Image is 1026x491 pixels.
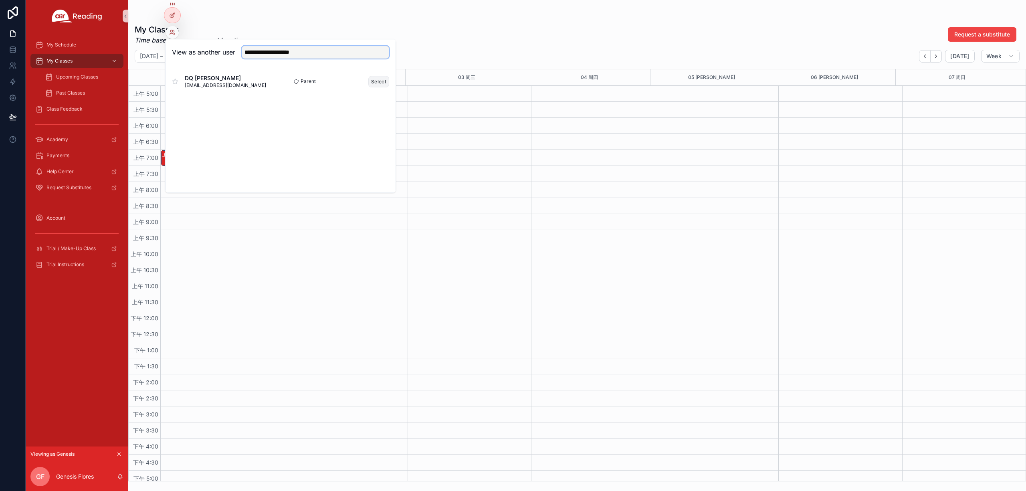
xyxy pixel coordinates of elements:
[131,459,160,466] span: 下午 4:30
[46,215,65,221] span: Account
[986,53,1002,60] span: Week
[30,180,123,195] a: Request Substitutes
[172,47,235,57] h2: View as another user
[581,69,598,85] button: 04 周四
[131,90,160,97] span: 上午 5:00
[950,53,969,60] span: [DATE]
[131,170,160,177] span: 上午 7:30
[919,50,931,63] button: Back
[688,69,735,85] button: 05 [PERSON_NAME]
[46,58,73,64] span: My Classes
[931,50,942,63] button: Next
[948,27,1016,42] button: Request a substitute
[131,202,160,209] span: 上午 8:30
[131,138,160,145] span: 上午 6:30
[811,69,858,85] button: 06 [PERSON_NAME]
[30,241,123,256] a: Trial / Make-Up Class
[131,234,160,241] span: 上午 9:30
[30,164,123,179] a: Help Center
[301,78,316,85] span: Parent
[30,148,123,163] a: Payments
[131,475,160,482] span: 下午 5:00
[140,52,183,60] h2: [DATE] – [DATE]
[162,151,208,159] div: 上午 7:00 – 上午 7:30
[40,86,123,100] a: Past Classes
[185,74,266,82] span: DQ [PERSON_NAME]
[26,32,128,282] div: scrollable content
[52,10,102,22] img: App logo
[132,363,160,370] span: 下午 1:30
[131,218,160,225] span: 上午 9:00
[46,261,84,268] span: Trial Instructions
[46,152,69,159] span: Payments
[131,411,160,418] span: 下午 3:00
[46,136,68,143] span: Academy
[945,50,974,63] button: [DATE]
[30,211,123,225] a: Account
[131,122,160,129] span: 上午 6:00
[56,90,85,96] span: Past Classes
[132,347,160,354] span: 下午 1:00
[36,472,44,481] span: GF
[30,257,123,272] a: Trial Instructions
[30,451,75,457] span: Viewing as Genesis
[46,245,96,252] span: Trial / Make-Up Class
[131,379,160,386] span: 下午 2:00
[161,150,283,166] div: 上午 7:00 – 上午 7:30[PERSON_NAME] DY W
[131,395,160,402] span: 下午 2:30
[981,50,1020,63] button: Week
[129,315,160,321] span: 下午 12:00
[129,251,160,257] span: 上午 10:00
[46,106,83,112] span: Class Feedback
[954,30,1010,38] span: Request a substitute
[56,473,94,481] p: Genesis Flores
[30,54,123,68] a: My Classes
[46,42,76,48] span: My Schedule
[185,82,266,89] span: [EMAIL_ADDRESS][DOMAIN_NAME]
[30,38,123,52] a: My Schedule
[131,443,160,450] span: 下午 4:00
[56,74,98,80] span: Upcoming Classes
[130,299,160,305] span: 上午 11:30
[130,283,160,289] span: 上午 11:00
[46,184,91,191] span: Request Substitutes
[131,106,160,113] span: 上午 5:30
[129,267,160,273] span: 上午 10:30
[949,69,965,85] button: 07 周日
[30,132,123,147] a: Academy
[131,186,160,193] span: 上午 8:00
[131,154,160,161] span: 上午 7:00
[30,102,123,116] a: Class Feedback
[135,24,244,35] h1: My Classes
[135,35,244,45] em: Time based on your current location
[46,168,74,175] span: Help Center
[131,427,160,434] span: 下午 3:30
[368,76,389,87] button: Select
[40,70,123,84] a: Upcoming Classes
[129,331,160,337] span: 下午 12:30
[458,69,475,85] button: 03 周三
